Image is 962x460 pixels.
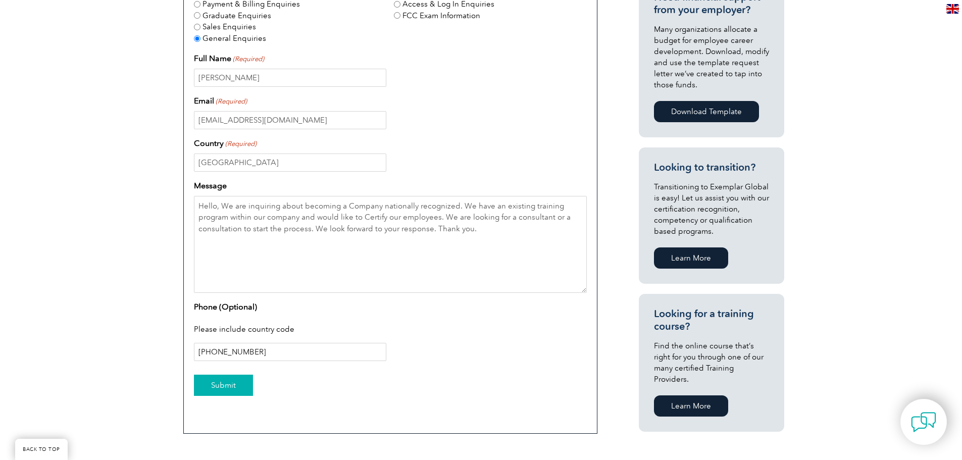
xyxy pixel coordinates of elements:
[194,53,264,65] label: Full Name
[654,340,769,385] p: Find the online course that’s right for you through one of our many certified Training Providers.
[202,33,266,44] label: General Enquiries
[202,21,256,33] label: Sales Enquiries
[654,247,728,269] a: Learn More
[402,10,480,22] label: FCC Exam Information
[194,95,247,107] label: Email
[946,4,959,14] img: en
[654,181,769,237] p: Transitioning to Exemplar Global is easy! Let us assist you with our certification recognition, c...
[194,317,587,343] div: Please include country code
[215,96,247,107] span: (Required)
[232,54,264,64] span: (Required)
[654,24,769,90] p: Many organizations allocate a budget for employee career development. Download, modify and use th...
[15,439,68,460] a: BACK TO TOP
[202,10,271,22] label: Graduate Enquiries
[224,139,257,149] span: (Required)
[654,308,769,333] h3: Looking for a training course?
[194,180,227,192] label: Message
[911,410,936,435] img: contact-chat.png
[194,137,257,149] label: Country
[194,301,257,313] label: Phone (Optional)
[654,161,769,174] h3: Looking to transition?
[194,375,253,396] input: Submit
[654,101,759,122] a: Download Template
[654,395,728,417] a: Learn More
